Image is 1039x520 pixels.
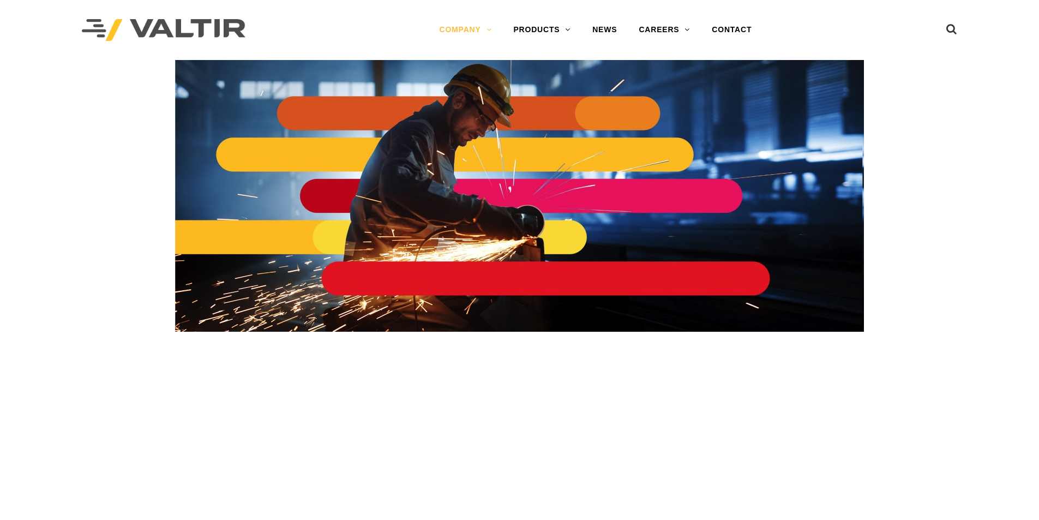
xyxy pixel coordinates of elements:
a: CAREERS [628,19,701,41]
img: Valtir [82,19,245,41]
a: NEWS [581,19,628,41]
a: CONTACT [701,19,762,41]
a: COMPANY [428,19,502,41]
a: PRODUCTS [502,19,581,41]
